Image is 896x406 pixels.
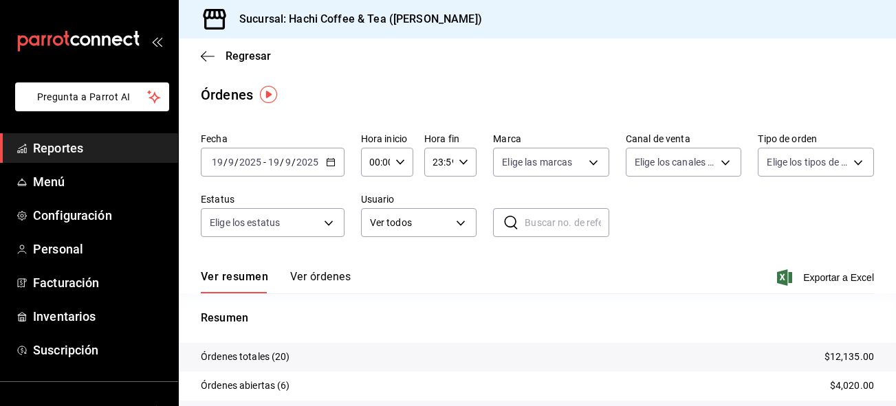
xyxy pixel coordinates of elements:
[635,155,717,169] span: Elige los canales de venta
[15,82,169,111] button: Pregunta a Parrot AI
[210,216,280,229] span: Elige los estatus
[767,155,849,169] span: Elige los tipos de orden
[223,157,228,168] span: /
[228,11,482,27] h3: Sucursal: Hachi Coffee & Tea ([PERSON_NAME])
[780,269,874,286] button: Exportar a Excel
[33,206,167,225] span: Configuración
[824,350,874,364] p: $12,135.00
[260,86,277,103] img: Tooltip marker
[33,240,167,258] span: Personal
[37,90,148,104] span: Pregunta a Parrot AI
[201,134,345,144] label: Fecha
[830,379,874,393] p: $4,020.00
[239,157,262,168] input: ----
[33,341,167,359] span: Suscripción
[502,155,572,169] span: Elige las marcas
[292,157,296,168] span: /
[361,194,477,204] label: Usuario
[201,49,271,63] button: Regresar
[33,172,167,191] span: Menú
[280,157,284,168] span: /
[263,157,266,168] span: -
[33,307,167,326] span: Inventarios
[228,157,234,168] input: --
[758,134,874,144] label: Tipo de orden
[151,36,162,47] button: open_drawer_menu
[33,139,167,157] span: Reportes
[201,310,874,326] p: Resumen
[226,49,271,63] span: Regresar
[234,157,239,168] span: /
[424,134,477,144] label: Hora fin
[290,270,351,293] button: Ver órdenes
[296,157,319,168] input: ----
[201,379,290,393] p: Órdenes abiertas (6)
[201,194,345,204] label: Estatus
[201,270,268,293] button: Ver resumen
[211,157,223,168] input: --
[626,134,742,144] label: Canal de venta
[493,134,609,144] label: Marca
[361,134,413,144] label: Hora inicio
[370,216,452,230] span: Ver todos
[201,350,290,364] p: Órdenes totales (20)
[267,157,280,168] input: --
[10,100,169,114] a: Pregunta a Parrot AI
[201,84,253,105] div: Órdenes
[285,157,292,168] input: --
[525,209,609,236] input: Buscar no. de referencia
[201,270,351,293] div: navigation tabs
[33,273,167,292] span: Facturación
